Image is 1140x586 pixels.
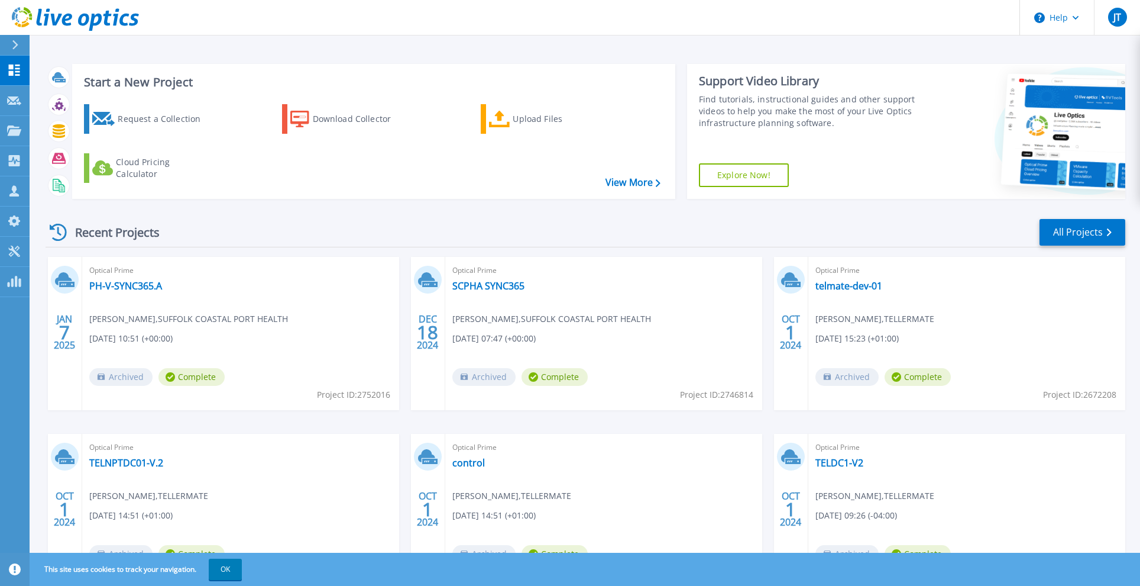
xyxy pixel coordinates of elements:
[89,313,288,326] span: [PERSON_NAME] , SUFFOLK COASTAL PORT HEALTH
[53,311,76,354] div: JAN 2025
[89,509,173,522] span: [DATE] 14:51 (+01:00)
[89,280,162,292] a: PH-V-SYNC365.A
[815,509,897,522] span: [DATE] 09:26 (-04:00)
[89,545,153,563] span: Archived
[815,490,934,503] span: [PERSON_NAME] , TELLERMATE
[522,368,588,386] span: Complete
[1043,388,1116,401] span: Project ID: 2672208
[452,490,571,503] span: [PERSON_NAME] , TELLERMATE
[452,332,536,345] span: [DATE] 07:47 (+00:00)
[84,104,216,134] a: Request a Collection
[46,218,176,247] div: Recent Projects
[815,280,882,292] a: telmate-dev-01
[89,332,173,345] span: [DATE] 10:51 (+00:00)
[416,311,439,354] div: DEC 2024
[118,107,212,131] div: Request a Collection
[513,107,607,131] div: Upload Files
[89,490,208,503] span: [PERSON_NAME] , TELLERMATE
[1113,12,1121,22] span: JT
[605,177,660,188] a: View More
[59,504,70,514] span: 1
[885,545,951,563] span: Complete
[158,545,225,563] span: Complete
[59,327,70,337] span: 7
[116,156,210,180] div: Cloud Pricing Calculator
[89,457,163,469] a: TELNPTDC01-V.2
[313,107,407,131] div: Download Collector
[699,94,922,129] div: Find tutorials, instructional guides and other support videos to help you make the most of your L...
[815,313,934,326] span: [PERSON_NAME] , TELLERMATE
[699,163,789,187] a: Explore Now!
[452,264,755,277] span: Optical Prime
[452,313,651,326] span: [PERSON_NAME] , SUFFOLK COASTAL PORT HEALTH
[699,73,922,89] div: Support Video Library
[89,441,392,454] span: Optical Prime
[282,104,414,134] a: Download Collector
[779,488,802,531] div: OCT 2024
[158,368,225,386] span: Complete
[481,104,613,134] a: Upload Files
[416,488,439,531] div: OCT 2024
[452,280,524,292] a: SCPHA SYNC365
[89,368,153,386] span: Archived
[815,368,879,386] span: Archived
[680,388,753,401] span: Project ID: 2746814
[84,153,216,183] a: Cloud Pricing Calculator
[815,457,863,469] a: TELDC1-V2
[885,368,951,386] span: Complete
[209,559,242,580] button: OK
[452,509,536,522] span: [DATE] 14:51 (+01:00)
[84,76,660,89] h3: Start a New Project
[815,264,1118,277] span: Optical Prime
[452,441,755,454] span: Optical Prime
[89,264,392,277] span: Optical Prime
[33,559,242,580] span: This site uses cookies to track your navigation.
[1039,219,1125,246] a: All Projects
[452,545,516,563] span: Archived
[452,457,485,469] a: control
[815,441,1118,454] span: Optical Prime
[522,545,588,563] span: Complete
[779,311,802,354] div: OCT 2024
[815,332,899,345] span: [DATE] 15:23 (+01:00)
[53,488,76,531] div: OCT 2024
[422,504,433,514] span: 1
[452,368,516,386] span: Archived
[417,327,438,337] span: 18
[785,327,796,337] span: 1
[785,504,796,514] span: 1
[317,388,390,401] span: Project ID: 2752016
[815,545,879,563] span: Archived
